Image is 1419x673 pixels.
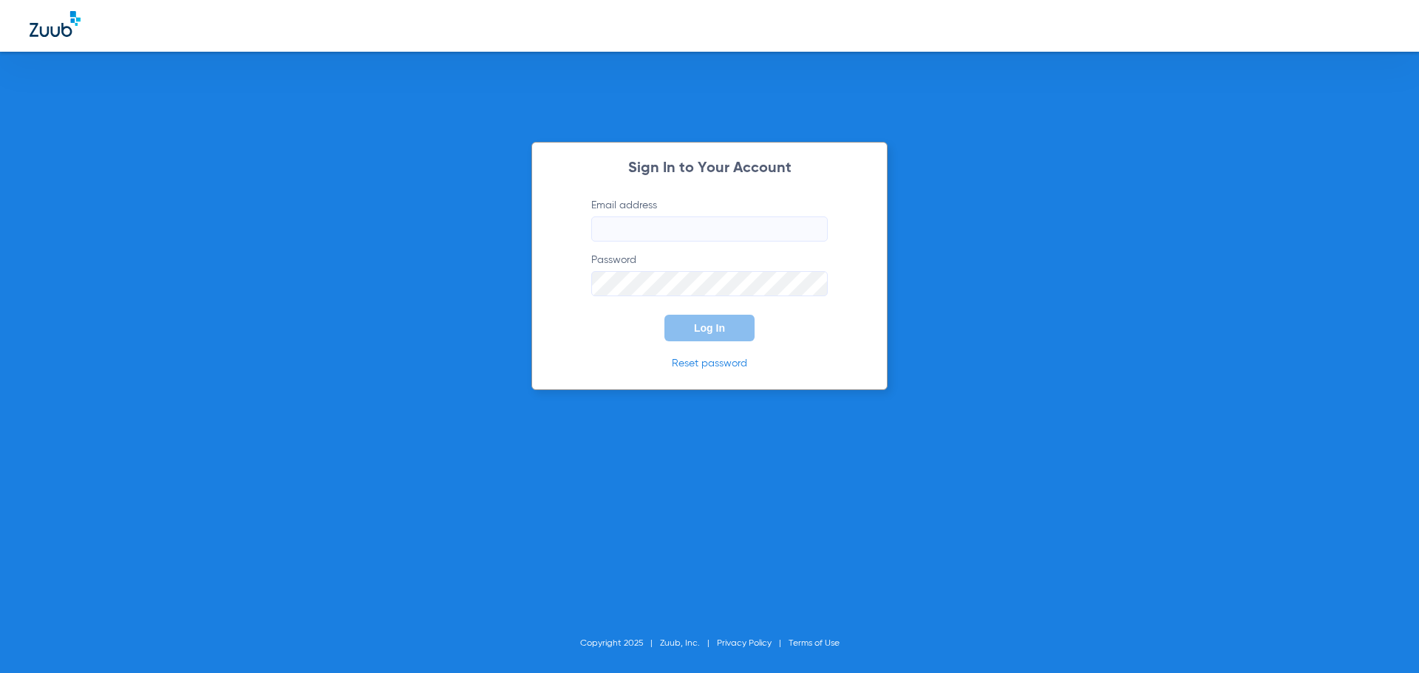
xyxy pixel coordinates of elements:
img: Zuub Logo [30,11,81,37]
li: Zuub, Inc. [660,636,717,651]
a: Privacy Policy [717,639,772,648]
li: Copyright 2025 [580,636,660,651]
a: Reset password [672,358,747,369]
input: Email address [591,216,828,242]
h2: Sign In to Your Account [569,161,850,176]
span: Log In [694,322,725,334]
input: Password [591,271,828,296]
a: Terms of Use [789,639,840,648]
button: Log In [664,315,755,341]
label: Email address [591,198,828,242]
label: Password [591,253,828,296]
